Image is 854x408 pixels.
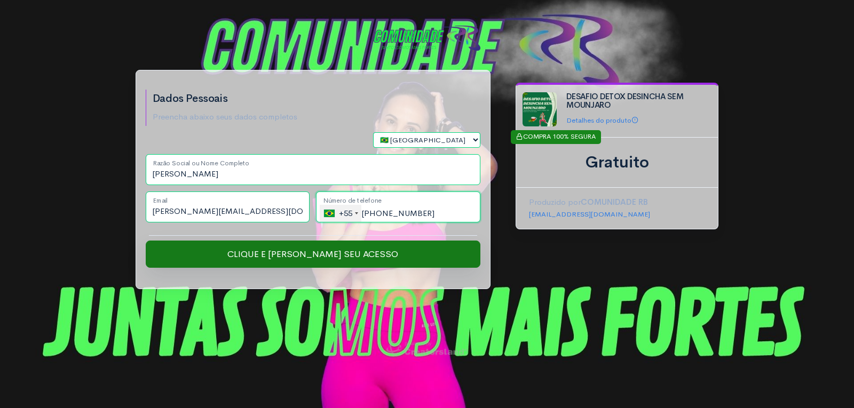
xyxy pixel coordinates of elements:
[581,197,648,207] strong: COMUNIDADE RB
[146,241,480,268] input: Clique e [PERSON_NAME] seu Acesso
[523,92,557,126] img: l%20Tea%20(700%20x%201024%20px)%20(200%20x%20200%20px).jpg
[324,205,361,222] div: +55
[529,210,650,219] a: [EMAIL_ADDRESS][DOMAIN_NAME]
[386,340,467,356] img: powered-by-creatorsland-e1a4e4bebae488dff9c9a81466bc3db6f0b7cf8c8deafde3238028c30cb33651.png
[146,154,480,185] input: Nome Completo
[566,116,638,125] a: Detalhes do produto
[146,191,310,222] input: Email
[529,150,705,174] div: Gratuito
[511,130,601,144] div: COMPRA 100% SEGURA
[529,196,705,209] p: Produzido por
[566,92,708,110] h4: DESAFIO DETOX DESINCHA SEM MOUNJARO
[320,205,361,222] div: Brazil (Brasil): +55
[374,26,480,51] img: COMUNIDADE RB
[153,111,297,123] p: Preencha abaixo seus dados completos
[153,93,297,105] h2: Dados Pessoais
